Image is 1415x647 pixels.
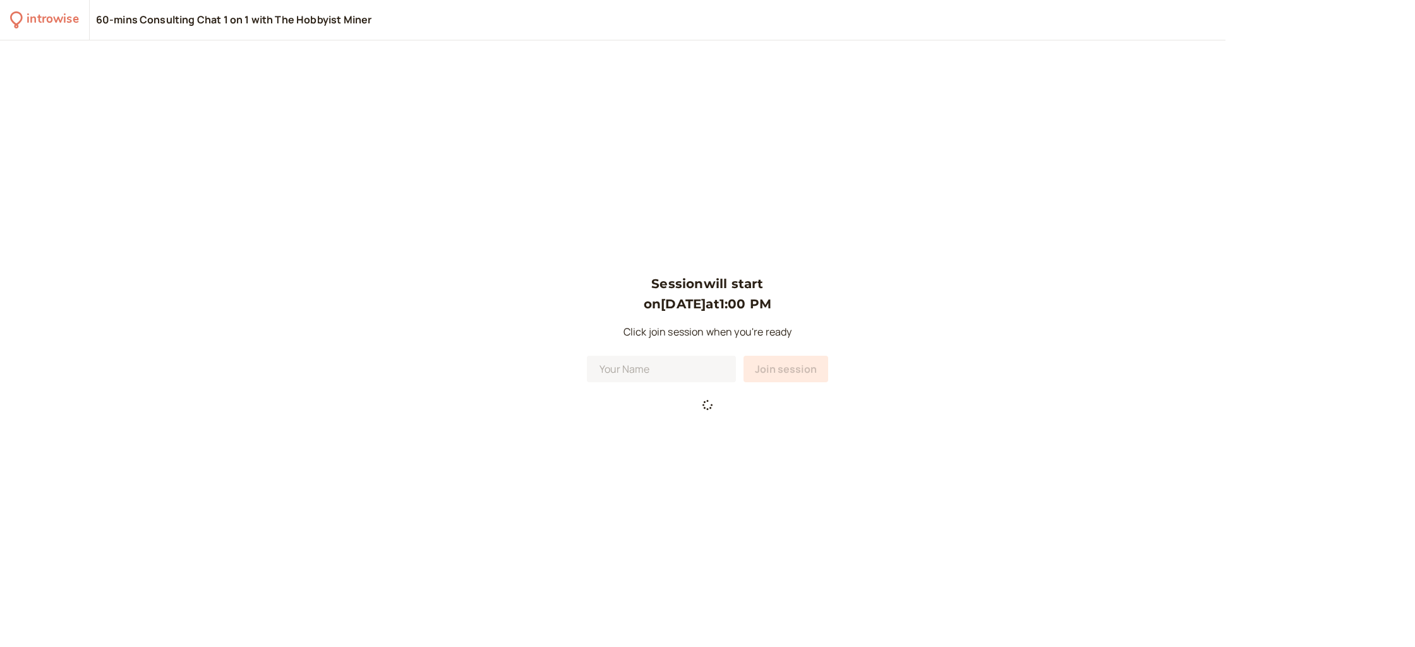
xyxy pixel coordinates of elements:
h3: Session will start on [DATE] at 1:00 PM [587,274,828,315]
input: Your Name [587,356,736,382]
p: Click join session when you're ready [587,324,828,341]
div: 60-mins Consulting Chat 1 on 1 with The Hobbyist Miner [96,13,372,27]
div: introwise [27,10,78,30]
button: Join session [744,356,828,382]
span: Join session [755,362,817,376]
